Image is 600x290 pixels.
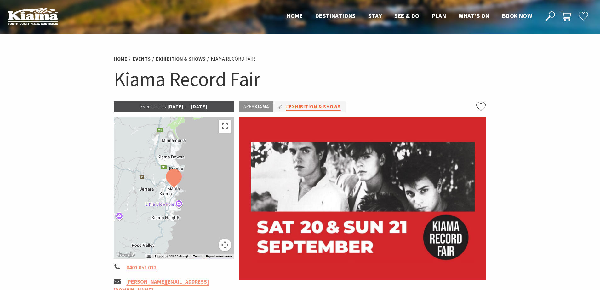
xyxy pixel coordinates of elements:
p: Kiama [239,101,273,112]
a: Home [114,56,127,62]
span: Destinations [315,12,356,20]
button: Map camera controls [219,239,231,251]
span: Plan [432,12,446,20]
a: Open this area in Google Maps (opens a new window) [115,251,136,259]
a: Terms (opens in new tab) [193,255,202,258]
button: Toggle fullscreen view [219,120,231,133]
span: Stay [368,12,382,20]
span: Map data ©2025 Google [155,255,189,258]
span: Home [287,12,303,20]
span: Book now [502,12,532,20]
p: [DATE] — [DATE] [114,101,235,112]
a: #Exhibition & Shows [286,103,341,111]
li: Kiama Record Fair [211,55,255,63]
a: Events [133,56,151,62]
a: Exhibition & Shows [156,56,205,62]
button: Keyboard shortcuts [147,254,151,259]
h1: Kiama Record Fair [114,66,487,92]
a: Report a map error [206,255,232,258]
span: What’s On [459,12,489,20]
span: Event Dates: [140,104,167,109]
img: Kiama Logo [8,8,58,25]
span: See & Do [394,12,419,20]
span: Area [243,104,254,109]
img: Google [115,251,136,259]
a: 0401 051 012 [126,264,157,271]
nav: Main Menu [280,11,538,21]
